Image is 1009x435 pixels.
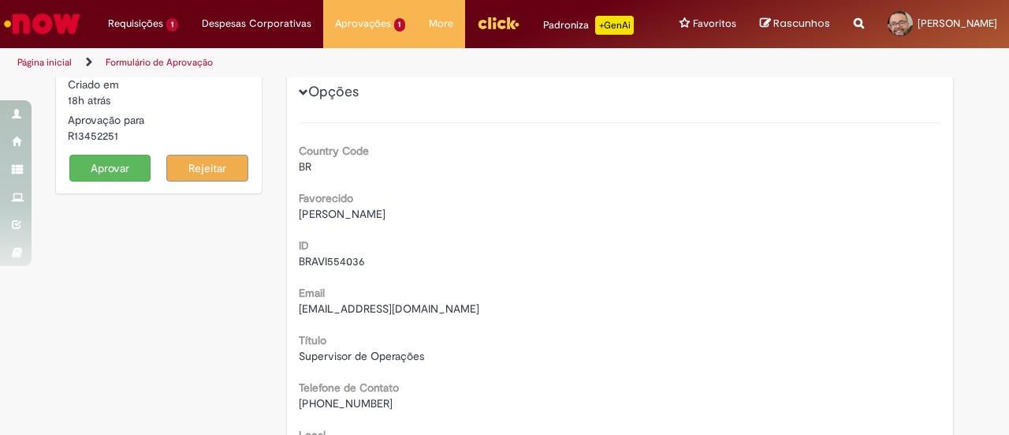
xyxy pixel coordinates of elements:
[299,302,479,316] span: [EMAIL_ADDRESS][DOMAIN_NAME]
[299,238,309,253] b: ID
[299,159,311,174] span: BR
[773,16,830,31] span: Rascunhos
[166,18,178,32] span: 1
[68,92,250,108] div: 27/08/2025 14:01:20
[918,17,997,30] span: [PERSON_NAME]
[2,8,83,39] img: ServiceNow
[17,56,72,69] a: Página inicial
[68,77,119,92] label: Criado em
[69,155,151,182] button: Aprovar
[68,93,110,107] span: 18h atrás
[299,333,326,347] b: Título
[299,396,393,411] span: [PHONE_NUMBER]
[299,349,424,363] span: Supervisor de Operações
[394,18,406,32] span: 1
[299,207,385,221] span: [PERSON_NAME]
[299,286,325,300] b: Email
[166,155,248,182] button: Rejeitar
[299,191,353,205] b: Favorecido
[299,381,399,395] b: Telefone de Contato
[760,17,830,32] a: Rascunhos
[693,16,736,32] span: Favoritos
[595,16,634,35] p: +GenAi
[12,48,661,77] ul: Trilhas de página
[108,16,163,32] span: Requisições
[429,16,453,32] span: More
[335,16,391,32] span: Aprovações
[477,11,519,35] img: click_logo_yellow_360x200.png
[543,16,634,35] div: Padroniza
[68,128,250,144] div: R13452251
[299,254,365,268] span: BRAVI554036
[106,56,213,69] a: Formulário de Aprovação
[202,16,311,32] span: Despesas Corporativas
[299,144,369,158] b: Country Code
[68,112,144,128] label: Aprovação para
